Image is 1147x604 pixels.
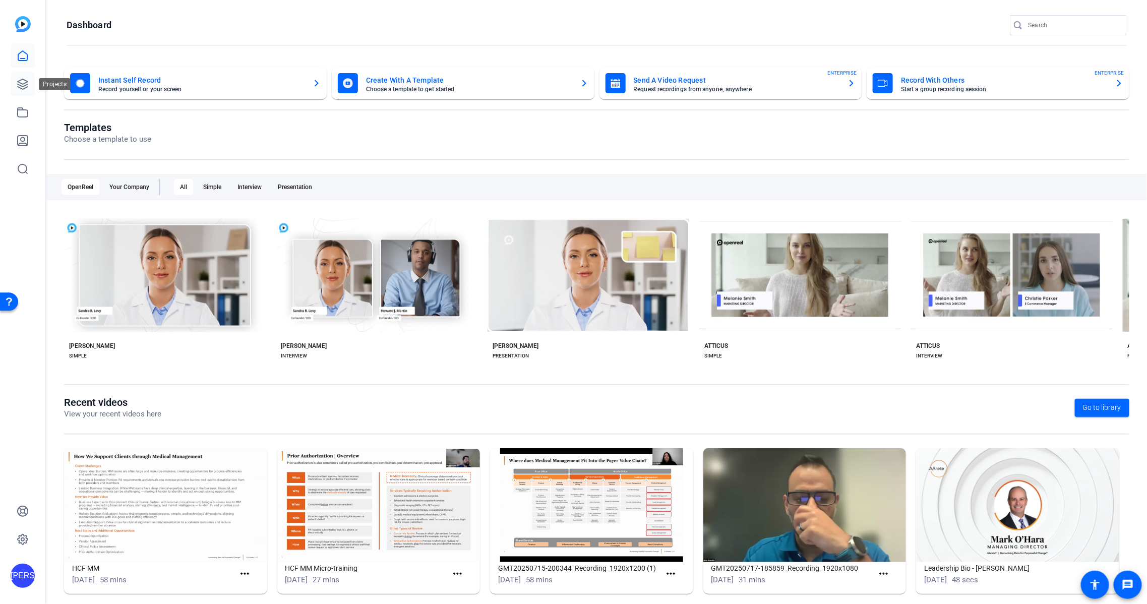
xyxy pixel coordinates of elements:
div: [PERSON_NAME] [69,342,115,350]
mat-card-subtitle: Record yourself or your screen [98,86,305,92]
mat-card-subtitle: Request recordings from anyone, anywhere [634,86,840,92]
span: [DATE] [72,575,95,584]
mat-card-subtitle: Choose a template to get started [366,86,572,92]
span: [DATE] [285,575,308,584]
div: SIMPLE [704,352,722,360]
mat-icon: more_horiz [665,568,677,580]
span: Go to library [1083,402,1121,413]
mat-card-title: Instant Self Record [98,74,305,86]
span: ENTERPRISE [827,69,857,77]
h1: Leadership Bio - [PERSON_NAME] [924,562,1086,574]
button: Instant Self RecordRecord yourself or your screen [64,67,327,99]
span: [DATE] [711,575,734,584]
div: Interview [231,179,268,195]
div: [PERSON_NAME] [493,342,538,350]
h1: GMT20250715-200344_Recording_1920x1200 (1) [498,562,660,574]
a: Go to library [1075,399,1129,417]
img: blue-gradient.svg [15,16,31,32]
div: INTERVIEW [281,352,307,360]
div: [PERSON_NAME] [11,564,35,588]
img: GMT20250715-200344_Recording_1920x1200 (1) [490,448,693,562]
mat-icon: more_horiz [451,568,464,580]
h1: Dashboard [67,19,111,31]
span: [DATE] [498,575,521,584]
span: 58 mins [100,575,127,584]
div: ATTICUS [916,342,940,350]
button: Record With OthersStart a group recording sessionENTERPRISE [867,67,1129,99]
mat-icon: more_horiz [1091,568,1103,580]
img: Leadership Bio - Mark O'Hara [916,448,1119,562]
div: [PERSON_NAME] [281,342,327,350]
p: View your recent videos here [64,408,161,420]
span: [DATE] [924,575,947,584]
div: PRESENTATION [493,352,529,360]
div: All [174,179,193,195]
div: INTERVIEW [916,352,942,360]
h1: Recent videos [64,396,161,408]
span: 27 mins [313,575,340,584]
img: HCF MM [64,448,267,562]
h1: HCF MM [72,562,234,574]
input: Search [1028,19,1119,31]
img: HCF MM Micro-training [277,448,480,562]
div: Your Company [103,179,155,195]
h1: Templates [64,122,151,134]
span: 48 secs [952,575,978,584]
h1: HCF MM Micro-training [285,562,448,574]
div: Presentation [272,179,318,195]
mat-card-title: Send A Video Request [634,74,840,86]
mat-card-subtitle: Start a group recording session [901,86,1107,92]
div: Projects [39,78,71,90]
div: OpenReel [62,179,99,195]
span: 58 mins [526,575,553,584]
div: SIMPLE [69,352,87,360]
mat-card-title: Create With A Template [366,74,572,86]
button: Send A Video RequestRequest recordings from anyone, anywhereENTERPRISE [599,67,862,99]
mat-icon: accessibility [1089,579,1101,591]
p: Choose a template to use [64,134,151,145]
img: GMT20250717-185859_Recording_1920x1080 [703,448,907,562]
div: ATTICUS [704,342,728,350]
div: Simple [197,179,227,195]
button: Create With A TemplateChoose a template to get started [332,67,594,99]
span: 31 mins [739,575,766,584]
span: ENTERPRISE [1095,69,1124,77]
mat-icon: more_horiz [878,568,890,580]
h1: GMT20250717-185859_Recording_1920x1080 [711,562,874,574]
mat-icon: message [1122,579,1134,591]
mat-card-title: Record With Others [901,74,1107,86]
mat-icon: more_horiz [238,568,251,580]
